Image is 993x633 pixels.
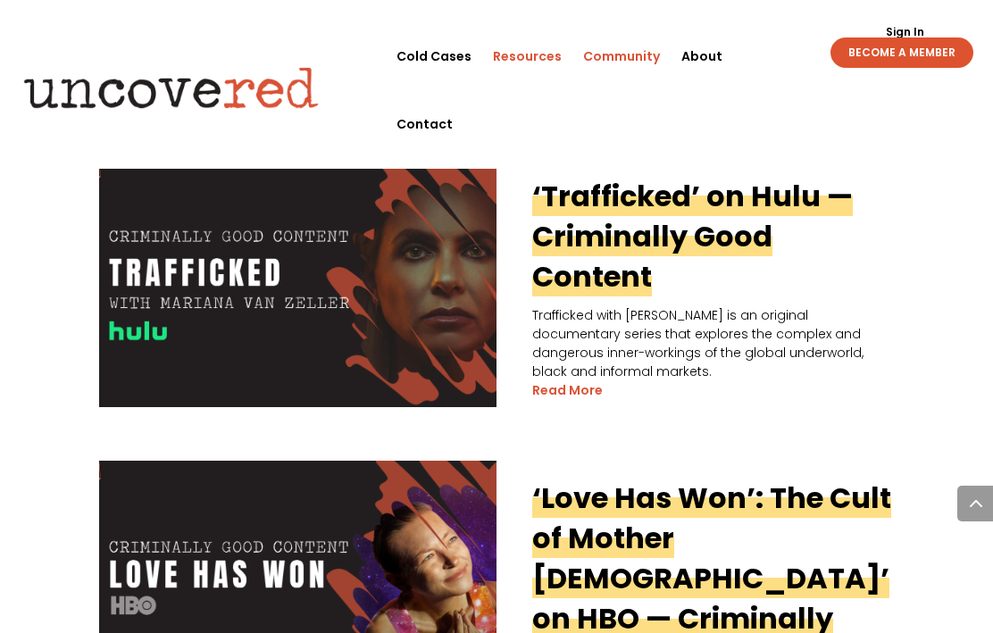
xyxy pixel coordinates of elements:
a: Contact [396,90,453,158]
a: About [681,22,722,90]
p: Trafficked with [PERSON_NAME] is an original documentary series that explores the complex and dan... [99,306,894,381]
a: read more [532,381,603,400]
a: Cold Cases [396,22,471,90]
a: Sign In [876,27,934,37]
a: Resources [493,22,562,90]
a: Community [583,22,660,90]
a: ‘Trafficked’ on Hulu — Criminally Good Content [532,176,853,296]
img: Uncovered logo [10,55,333,121]
a: BECOME A MEMBER [830,37,973,68]
img: ‘Trafficked’ on Hulu — Criminally Good Content [99,159,496,407]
